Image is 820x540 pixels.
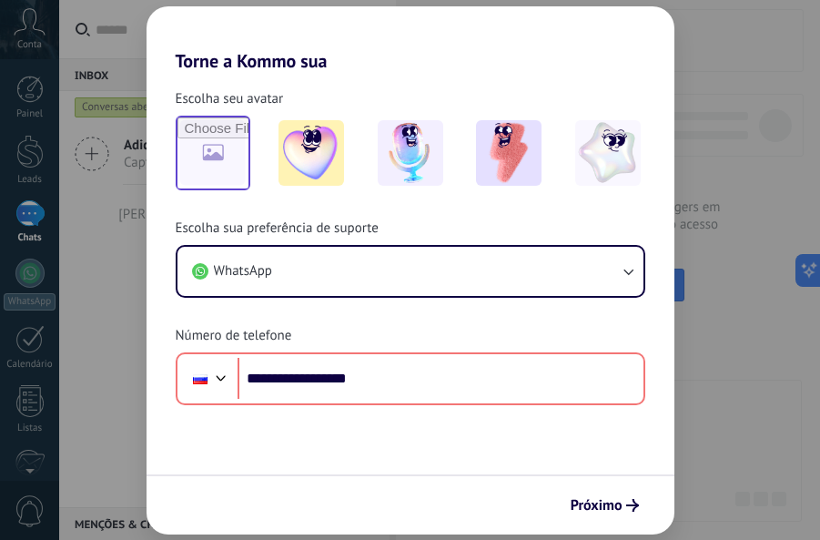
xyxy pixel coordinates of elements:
[177,247,643,296] button: WhatsApp
[176,90,284,108] span: Escolha seu avatar
[575,120,641,186] img: -4.jpeg
[476,120,542,186] img: -3.jpeg
[176,327,292,345] span: Número de telefone
[214,262,272,280] span: WhatsApp
[378,120,443,186] img: -2.jpeg
[147,6,674,72] h2: Torne a Kommo sua
[278,120,344,186] img: -1.jpeg
[571,499,623,512] span: Próximo
[562,490,647,521] button: Próximo
[176,219,379,238] span: Escolha sua preferência de suporte
[183,360,218,398] div: Russia: + 7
